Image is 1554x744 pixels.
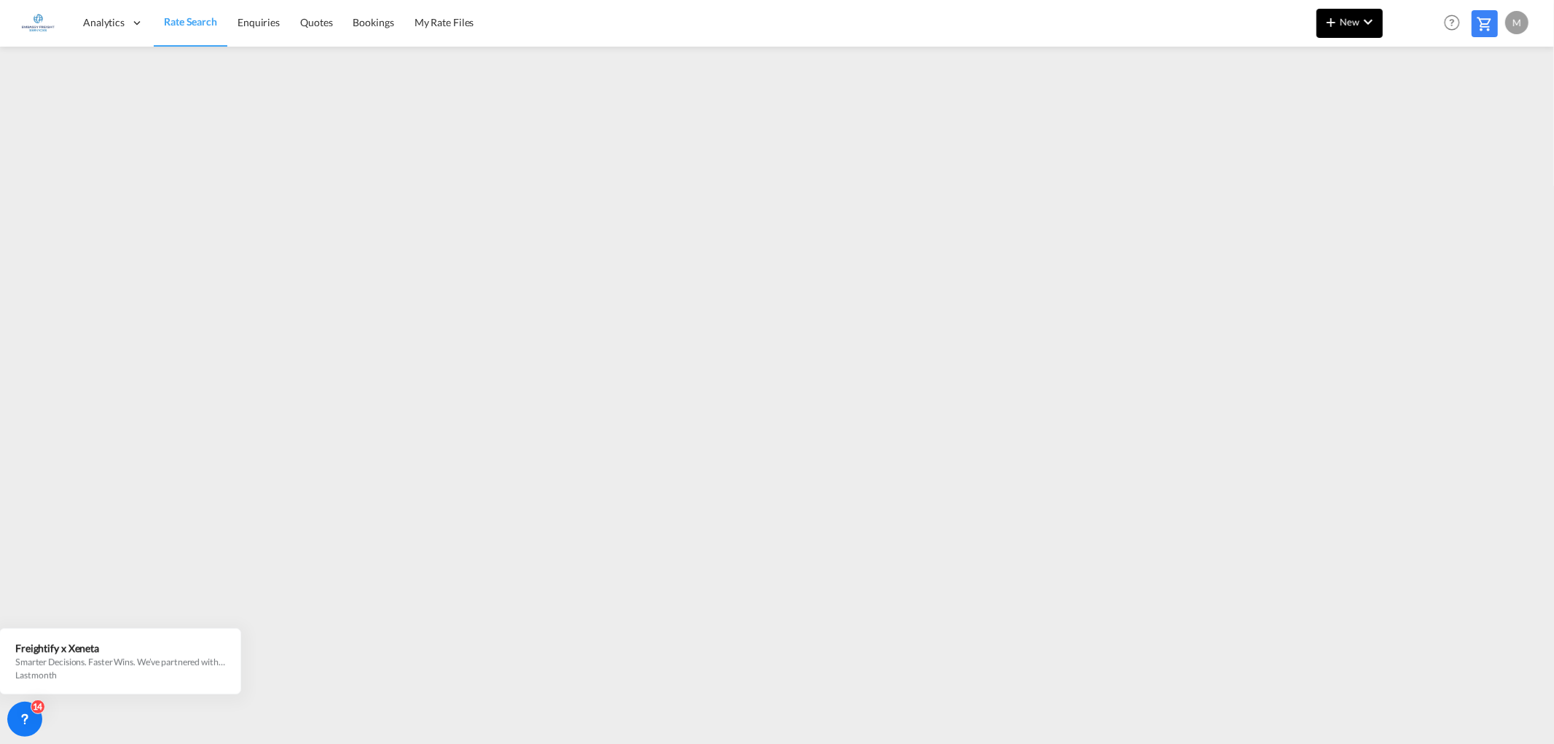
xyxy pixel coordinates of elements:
span: My Rate Files [415,16,474,28]
button: icon-plus 400-fgNewicon-chevron-down [1316,9,1383,38]
span: Help [1440,10,1464,35]
div: Help [1440,10,1472,36]
div: M [1505,11,1529,34]
span: New [1322,16,1377,28]
span: Enquiries [238,16,280,28]
span: Quotes [300,16,332,28]
img: e1326340b7c511ef854e8d6a806141ad.jpg [22,7,55,39]
span: Rate Search [164,15,217,28]
md-icon: icon-plus 400-fg [1322,13,1340,31]
span: Analytics [83,15,125,30]
span: Bookings [353,16,394,28]
md-icon: icon-chevron-down [1359,13,1377,31]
